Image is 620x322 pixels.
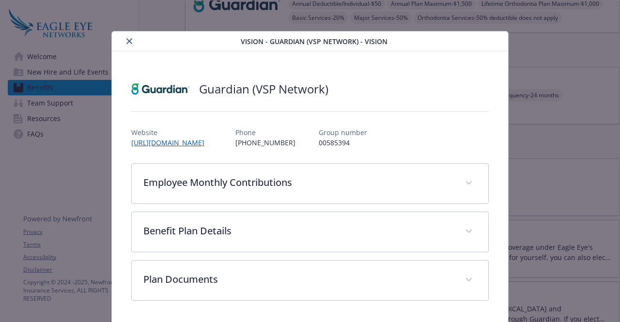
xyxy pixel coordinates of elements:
[132,261,488,300] div: Plan Documents
[124,35,135,47] button: close
[235,138,295,148] p: [PHONE_NUMBER]
[235,127,295,138] p: Phone
[143,175,453,190] p: Employee Monthly Contributions
[131,138,212,147] a: [URL][DOMAIN_NAME]
[143,272,453,287] p: Plan Documents
[241,36,387,46] span: Vision - Guardian (VSP Network) - Vision
[131,75,189,104] img: Guardian
[132,164,488,203] div: Employee Monthly Contributions
[131,127,212,138] p: Website
[319,138,367,148] p: 00585394
[319,127,367,138] p: Group number
[143,224,453,238] p: Benefit Plan Details
[199,81,328,97] h2: Guardian (VSP Network)
[132,212,488,252] div: Benefit Plan Details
